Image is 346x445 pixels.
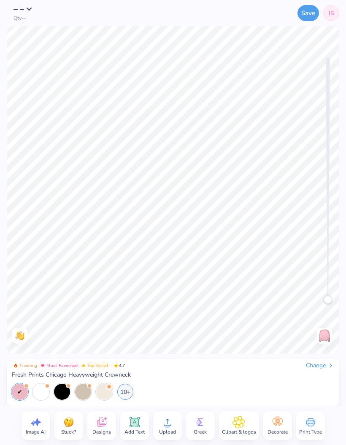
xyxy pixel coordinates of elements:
span: Decorate [268,429,288,435]
span: – – [14,3,24,15]
div: Accessibility label [324,296,332,304]
span: Qty -- [14,15,26,21]
span: Fresh Prints Chicago Heavyweight Crewneck [12,371,131,379]
span: IS [329,9,334,18]
span: Top Rated [87,364,108,368]
button: Save [297,5,319,21]
span: Designs [92,429,111,435]
span: Print Type [299,429,322,435]
span: Upload [159,429,176,435]
span: Stuck? [61,429,76,435]
button: Badge Button [39,362,79,369]
button: – – [14,5,37,14]
a: IS [323,5,339,21]
span: Trending [19,364,37,368]
img: Back [318,329,331,342]
img: Most Favorited sort [41,364,45,368]
span: Add Text [124,429,145,435]
button: Badge Button [80,362,110,369]
span: 4.7 [111,362,127,369]
img: Top Rated sort [81,364,86,368]
span: Clipart & logos [222,429,256,435]
span: Image AI [26,429,46,435]
div: 10+ [117,384,133,400]
span: Greek [194,429,207,435]
span: Most Favorited [46,364,78,368]
div: Change [306,362,334,369]
img: Trending sort [14,364,18,368]
img: Stuck? [62,416,75,429]
button: Badge Button [12,362,39,369]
